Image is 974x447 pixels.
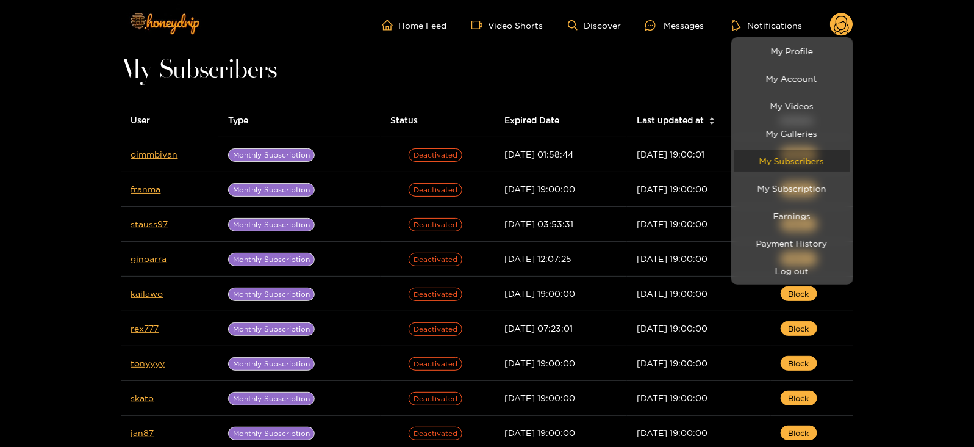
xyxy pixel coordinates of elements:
button: Log out [734,260,850,282]
a: My Subscription [734,178,850,199]
a: My Account [734,68,850,89]
a: Earnings [734,205,850,227]
a: My Galleries [734,123,850,144]
a: My Subscribers [734,150,850,172]
a: My Videos [734,95,850,117]
a: My Profile [734,40,850,62]
a: Payment History [734,233,850,254]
